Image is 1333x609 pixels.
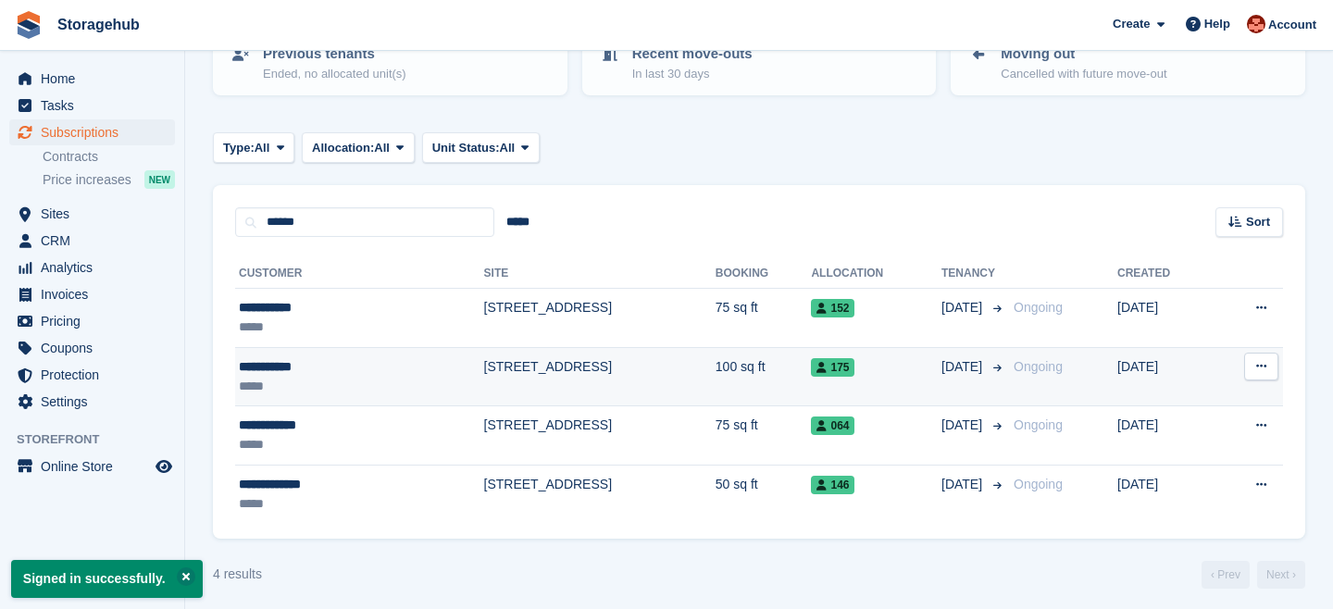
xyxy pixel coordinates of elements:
[1117,259,1213,289] th: Created
[312,139,374,157] span: Allocation:
[1198,561,1309,589] nav: Page
[1268,16,1316,34] span: Account
[9,228,175,254] a: menu
[1014,300,1063,315] span: Ongoing
[484,406,716,466] td: [STREET_ADDRESS]
[9,335,175,361] a: menu
[43,148,175,166] a: Contracts
[215,32,566,93] a: Previous tenants Ended, no allocated unit(s)
[422,132,540,163] button: Unit Status: All
[716,465,812,523] td: 50 sq ft
[432,139,500,157] span: Unit Status:
[941,259,1006,289] th: Tenancy
[9,389,175,415] a: menu
[41,228,152,254] span: CRM
[255,139,270,157] span: All
[632,65,753,83] p: In last 30 days
[1014,417,1063,432] span: Ongoing
[11,560,203,598] p: Signed in successfully.
[302,132,415,163] button: Allocation: All
[41,281,152,307] span: Invoices
[144,170,175,189] div: NEW
[9,281,175,307] a: menu
[9,255,175,280] a: menu
[9,308,175,334] a: menu
[953,32,1303,93] a: Moving out Cancelled with future move-out
[223,139,255,157] span: Type:
[1117,347,1213,406] td: [DATE]
[41,119,152,145] span: Subscriptions
[1117,465,1213,523] td: [DATE]
[9,362,175,388] a: menu
[1117,289,1213,348] td: [DATE]
[374,139,390,157] span: All
[811,476,854,494] span: 146
[941,416,986,435] span: [DATE]
[1257,561,1305,589] a: Next
[632,43,753,65] p: Recent move-outs
[941,357,986,377] span: [DATE]
[1247,15,1265,33] img: Nick
[9,66,175,92] a: menu
[1113,15,1150,33] span: Create
[213,132,294,163] button: Type: All
[41,66,152,92] span: Home
[41,389,152,415] span: Settings
[811,259,941,289] th: Allocation
[1202,561,1250,589] a: Previous
[213,565,262,584] div: 4 results
[584,32,935,93] a: Recent move-outs In last 30 days
[263,65,406,83] p: Ended, no allocated unit(s)
[484,289,716,348] td: [STREET_ADDRESS]
[263,43,406,65] p: Previous tenants
[1014,477,1063,491] span: Ongoing
[811,358,854,377] span: 175
[17,430,184,449] span: Storefront
[716,289,812,348] td: 75 sq ft
[9,454,175,479] a: menu
[43,169,175,190] a: Price increases NEW
[41,454,152,479] span: Online Store
[941,475,986,494] span: [DATE]
[716,406,812,466] td: 75 sq ft
[41,308,152,334] span: Pricing
[500,139,516,157] span: All
[41,255,152,280] span: Analytics
[1001,43,1166,65] p: Moving out
[9,201,175,227] a: menu
[50,9,147,40] a: Storagehub
[941,298,986,317] span: [DATE]
[1014,359,1063,374] span: Ongoing
[9,119,175,145] a: menu
[41,335,152,361] span: Coupons
[41,201,152,227] span: Sites
[716,347,812,406] td: 100 sq ft
[41,362,152,388] span: Protection
[716,259,812,289] th: Booking
[15,11,43,39] img: stora-icon-8386f47178a22dfd0bd8f6a31ec36ba5ce8667c1dd55bd0f319d3a0aa187defe.svg
[1001,65,1166,83] p: Cancelled with future move-out
[484,259,716,289] th: Site
[235,259,484,289] th: Customer
[1117,406,1213,466] td: [DATE]
[41,93,152,118] span: Tasks
[484,347,716,406] td: [STREET_ADDRESS]
[1204,15,1230,33] span: Help
[9,93,175,118] a: menu
[811,416,854,435] span: 064
[153,455,175,478] a: Preview store
[811,299,854,317] span: 152
[484,465,716,523] td: [STREET_ADDRESS]
[43,171,131,189] span: Price increases
[1246,213,1270,231] span: Sort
